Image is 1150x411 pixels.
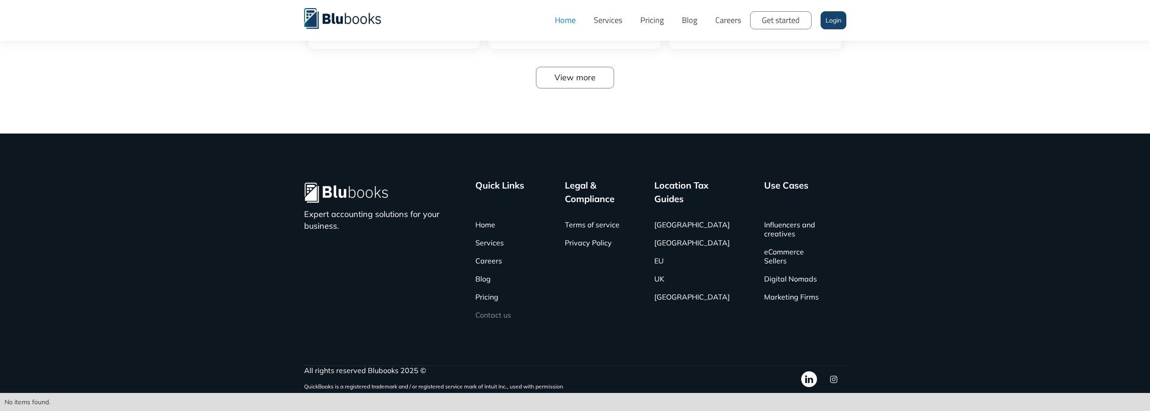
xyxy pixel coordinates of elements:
[304,7,394,29] a: home
[706,7,750,34] a: Careers
[475,252,502,270] a: Careers
[673,7,706,34] a: Blog
[304,366,563,375] div: All rights reserved Blubooks 2025 ©
[764,243,819,270] a: eCommerce Sellers
[654,252,664,270] a: EU
[475,179,524,206] div: Quick Links ‍
[764,288,819,306] a: Marketing Firms
[475,306,511,324] a: Contact us
[764,216,819,243] a: Influencers and creatives
[304,208,451,232] p: Expert accounting solutions for your business.
[631,7,673,34] a: Pricing
[821,11,846,29] a: Login
[654,179,739,206] div: Location Tax Guides
[5,397,1145,406] div: No items found.
[585,7,631,34] a: Services
[536,67,614,88] a: View more
[475,234,504,252] a: Services
[304,383,563,390] sup: QuickBooks is a registered trademark and / or registered service mark of Intuit Inc., used with p...
[565,216,620,234] a: Terms of service
[764,179,808,206] div: Use Cases ‍
[546,7,585,34] a: Home
[654,216,730,234] a: [GEOGRAPHIC_DATA]
[565,234,612,252] a: Privacy Policy
[654,288,730,306] a: [GEOGRAPHIC_DATA]
[475,216,495,234] a: Home
[750,11,812,29] a: Get started
[475,288,498,306] a: Pricing
[764,270,817,288] a: Digital Nomads
[565,179,629,206] div: Legal & Compliance
[654,234,730,252] a: [GEOGRAPHIC_DATA]
[654,270,664,288] a: UK
[475,270,491,288] a: Blog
